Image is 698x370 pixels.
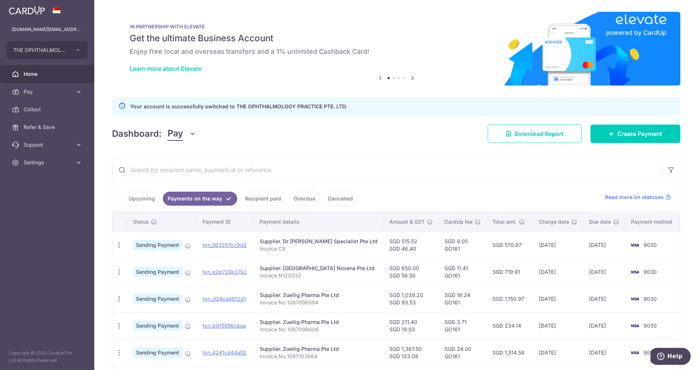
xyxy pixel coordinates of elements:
[112,158,662,182] input: Search by recipient name, payment id or reference
[439,339,487,366] td: SGD 24.00 GO161
[383,258,439,285] td: SGD 650.00 SGD 58.50
[260,345,378,353] div: Supplier. Zuellig Pharma Pte Ltd
[260,265,378,272] div: Supplier. [GEOGRAPHIC_DATA] Novena Pte Ltd
[260,292,378,299] div: Supplier. Zuellig Pharma Pte Ltd
[487,312,533,339] td: SGD 234.14
[203,269,247,275] a: txn_e2b729e37a2
[133,267,182,277] span: Sending Payment
[487,339,533,366] td: SGD 1,514.58
[643,322,657,329] span: 9030
[24,159,72,166] span: Settings
[17,5,32,12] span: Help
[439,312,487,339] td: SGD 3.71 GO161
[24,70,72,78] span: Home
[203,296,246,302] a: txn_d24cad912d1
[533,285,583,312] td: [DATE]
[515,129,564,138] span: Download Report
[533,231,583,258] td: [DATE]
[439,231,487,258] td: SGD 9.05 GO161
[130,102,347,111] p: Your account is successfully switched to THE OPHTHALMOLOGY PRACTICE PTE. LTD.
[383,231,439,258] td: SGD 515.52 SGD 46.40
[492,218,517,226] span: Total amt.
[533,339,583,366] td: [DATE]
[643,269,657,275] span: 9030
[130,65,201,72] a: Learn more about Elevate
[643,349,657,356] span: 9030
[197,212,254,231] th: Payment ID
[168,127,183,141] span: Pay
[627,268,642,276] img: Bank Card
[650,348,691,366] iframe: Opens a widget where you can find more information
[627,348,642,357] img: Bank Card
[439,258,487,285] td: SGD 11.41 GO161
[487,285,533,312] td: SGD 1,150.97
[583,285,625,312] td: [DATE]
[124,192,160,206] a: Upcoming
[9,6,45,15] img: CardUp
[260,318,378,326] div: Supplier. Zuellig Pharma Pte Ltd
[168,127,196,141] button: Pay
[112,12,680,85] img: Renovation banner
[439,285,487,312] td: SGD 18.24 GO161
[383,312,439,339] td: SGD 211.40 SGD 19.03
[487,258,533,285] td: SGD 719.91
[24,88,72,95] span: Pay
[643,242,657,248] span: 9030
[289,192,320,206] a: Overdue
[487,231,533,258] td: SGD 570.97
[24,141,72,149] span: Support
[12,26,83,33] p: [DOMAIN_NAME][EMAIL_ADDRESS][DOMAIN_NAME]
[583,231,625,258] td: [DATE]
[130,47,663,56] h6: Enjoy free local and overseas transfers and a 1% unlimited Cashback Card!
[24,123,72,131] span: Refer & Save
[24,106,72,113] span: Collect
[130,32,663,44] h5: Get the ultimate Business Account
[133,294,182,304] span: Sending Payment
[589,218,611,226] span: Due date
[203,349,246,356] a: txn_4241cd44a52
[389,218,425,226] span: Amount & GST
[112,127,162,140] h4: Dashboard:
[133,218,149,226] span: Status
[13,46,68,54] span: THE OPHTHALMOLOGY PRACTICE PTE. LTD.
[254,212,383,231] th: Payment details
[590,125,680,143] a: Create Payment
[533,258,583,285] td: [DATE]
[260,238,378,245] div: Supplier. Dr [PERSON_NAME] Specialist Pte Ltd
[133,348,182,358] span: Sending Payment
[605,193,664,201] span: Read more on statuses
[133,240,182,250] span: Sending Payment
[260,353,378,360] p: Invoice No 1087103664
[625,212,681,231] th: Payment method
[260,245,378,252] p: Invoice C9
[539,218,569,226] span: Charge date
[203,322,246,329] a: txn_b915956cbea
[605,193,671,201] a: Read more on statuses
[260,299,378,306] p: Invoice No 1087096594
[583,339,625,366] td: [DATE]
[203,242,247,248] a: txn_563207cc9d2
[627,241,642,249] img: Bank Card
[240,192,286,206] a: Recipient paid
[617,129,662,138] span: Create Payment
[533,312,583,339] td: [DATE]
[323,192,358,206] a: Cancelled
[583,312,625,339] td: [DATE]
[383,285,439,312] td: SGD 1,039.20 SGD 93.53
[130,24,663,29] p: IN PARTNERSHIP WITH ELEVATE
[133,321,182,331] span: Sending Payment
[383,339,439,366] td: SGD 1,367.50 SGD 123.08
[583,258,625,285] td: [DATE]
[163,192,237,206] a: Payments on the way
[7,41,88,59] button: THE OPHTHALMOLOGY PRACTICE PTE. LTD.
[627,321,642,330] img: Bank Card
[445,218,473,226] span: CardUp fee
[260,326,378,333] p: Invoice No 1087096609
[260,272,378,279] p: Invoice N120332
[488,125,582,143] a: Download Report
[627,294,642,303] img: Bank Card
[643,296,657,302] span: 9030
